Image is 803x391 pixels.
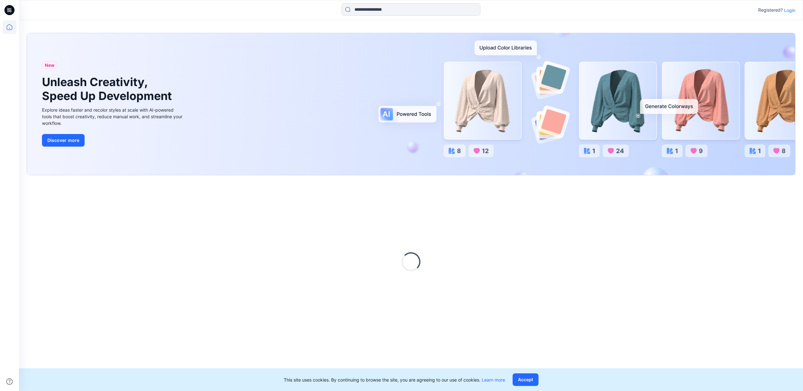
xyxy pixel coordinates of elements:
[513,373,538,386] button: Accept
[784,7,795,14] p: Login
[42,75,175,102] h1: Unleash Creativity, Speed Up Development
[42,134,85,147] button: Discover more
[42,134,184,147] a: Discover more
[758,6,783,14] p: Registered?
[284,376,505,383] p: This site uses cookies. By continuing to browse the site, you are agreeing to our use of cookies.
[45,61,55,69] span: New
[42,107,184,126] div: Explore ideas faster and recolor styles at scale with AI-powered tools that boost creativity, red...
[482,377,505,382] a: Learn more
